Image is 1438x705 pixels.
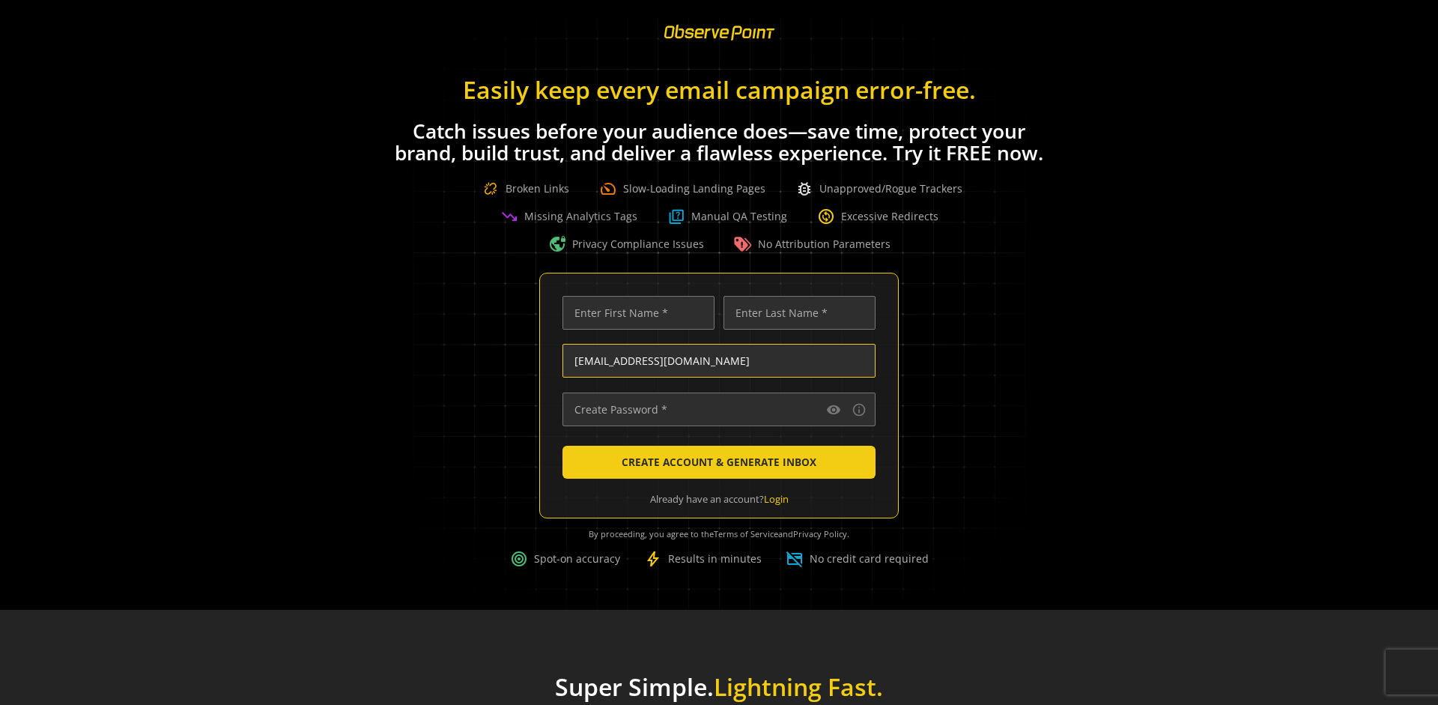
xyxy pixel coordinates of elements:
[655,34,784,49] a: ObservePoint Homepage
[714,671,883,703] span: Lightning Fast.
[476,174,569,204] div: Broken Links
[714,528,778,539] a: Terms of Service
[850,401,868,419] button: Password requirements
[795,180,962,198] div: Unapproved/Rogue Trackers
[795,180,813,198] span: bug_report
[852,402,867,417] mat-icon: info_outline
[734,235,891,253] div: No Attribution Parameters
[826,402,841,417] mat-icon: visibility
[817,208,835,226] span: change_circle
[562,393,876,426] input: Create Password *
[500,208,637,226] div: Missing Analytics Tags
[786,550,929,568] div: No credit card required
[500,208,518,226] span: trending_down
[548,235,704,253] div: Privacy Compliance Issues
[644,550,762,568] div: Results in minutes
[622,449,816,476] span: CREATE ACCOUNT & GENERATE INBOX
[562,344,876,378] input: Enter Email Address (name@work-email.com) *
[817,208,938,226] div: Excessive Redirects
[510,550,620,568] div: Spot-on accuracy
[786,550,804,568] span: credit_card_off
[510,550,528,568] span: target
[599,180,617,198] span: speed
[734,235,752,253] img: Warning Tag
[476,174,506,204] img: Broken Link
[558,518,880,550] div: By proceeding, you agree to the and .
[562,296,715,330] input: Enter First Name *
[667,208,685,226] img: Question Boxed
[548,235,566,253] span: vpn_lock
[764,492,789,506] a: Login
[793,528,847,539] a: Privacy Policy
[389,76,1049,103] h1: Easily keep every email campaign error-free.
[455,673,984,701] h1: Super Simple.
[667,208,787,226] div: Manual QA Testing
[562,446,876,479] button: CREATE ACCOUNT & GENERATE INBOX
[562,492,876,506] div: Already have an account?
[389,121,1049,164] h1: Catch issues before your audience does—save time, protect your brand, build trust, and deliver a ...
[599,180,765,198] div: Slow-Loading Landing Pages
[723,296,876,330] input: Enter Last Name *
[644,550,662,568] span: bolt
